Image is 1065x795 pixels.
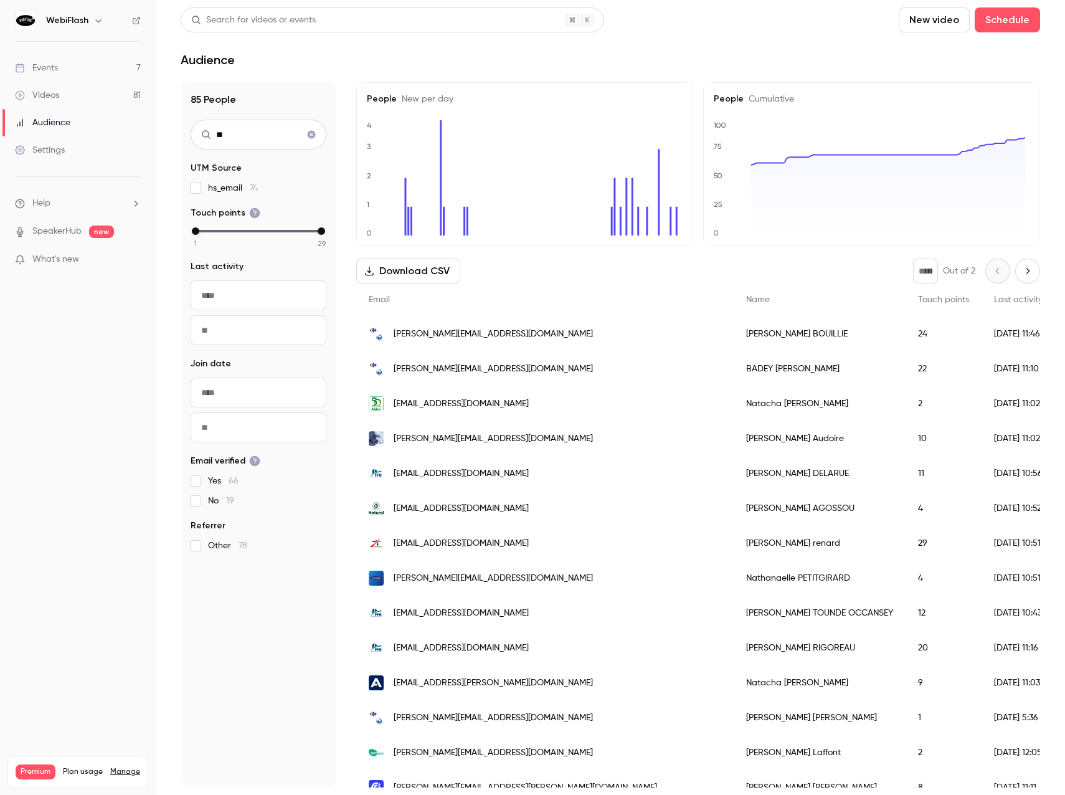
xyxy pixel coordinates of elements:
text: 2 [367,171,371,180]
img: airbus.com [369,675,384,690]
button: New video [899,7,970,32]
span: Join date [191,358,231,370]
div: [PERSON_NAME] RIGOREAU [734,631,906,665]
div: [PERSON_NAME] Audoire [734,421,906,456]
span: [EMAIL_ADDRESS][DOMAIN_NAME] [394,502,529,515]
p: Out of 2 [943,265,975,277]
div: [PERSON_NAME] BOUILLIE [734,317,906,351]
span: [PERSON_NAME][EMAIL_ADDRESS][DOMAIN_NAME] [394,746,593,759]
h5: People [714,93,1029,105]
span: Email [369,295,390,304]
h6: WebiFlash [46,14,88,27]
div: Videos [15,89,59,102]
img: carrier.com [369,571,384,586]
div: Natacha [PERSON_NAME] [734,665,906,700]
span: [PERSON_NAME][EMAIL_ADDRESS][DOMAIN_NAME] [394,328,593,341]
span: Other [208,540,247,552]
span: [EMAIL_ADDRESS][DOMAIN_NAME] [394,642,529,655]
div: Audience [15,117,70,129]
a: SpeakerHub [32,225,82,238]
text: 3 [367,142,371,151]
img: carrefour.com [369,710,384,725]
span: 19 [226,497,234,505]
div: Search for videos or events [191,14,316,27]
h5: People [367,93,683,105]
div: 29 [906,526,982,561]
span: Email verified [191,455,260,467]
div: Nathanaelle PETITGIRARD [734,561,906,596]
img: national.ffbatiment.fr [369,466,384,481]
span: UTM Source [191,162,242,174]
div: 1 [906,700,982,735]
a: Manage [110,767,140,777]
span: Help [32,197,50,210]
span: [PERSON_NAME][EMAIL_ADDRESS][DOMAIN_NAME] [394,572,593,585]
img: national.ffbatiment.fr [369,640,384,655]
div: [PERSON_NAME] DELARUE [734,456,906,491]
button: Download CSV [356,259,460,283]
div: 10 [906,421,982,456]
img: carrefour.com [369,361,384,376]
text: 75 [713,142,722,151]
img: mail.nidec.com [369,396,384,411]
div: 20 [906,631,982,665]
span: New per day [397,95,453,103]
li: help-dropdown-opener [15,197,141,210]
img: national.ffbatiment.fr [369,606,384,621]
span: Name [746,295,770,304]
span: [PERSON_NAME][EMAIL_ADDRESS][DOMAIN_NAME] [394,432,593,445]
img: savoie.cci.fr [369,780,384,795]
text: 1 [366,200,369,209]
span: [EMAIL_ADDRESS][DOMAIN_NAME] [394,397,529,411]
button: Clear search [301,125,321,145]
button: Schedule [975,7,1040,32]
span: Touch points [918,295,969,304]
div: 4 [906,491,982,526]
div: [PERSON_NAME] renard [734,526,906,561]
div: 12 [906,596,982,631]
img: baikowski.com [369,431,384,446]
span: [PERSON_NAME][EMAIL_ADDRESS][DOMAIN_NAME] [394,712,593,725]
span: Plan usage [63,767,103,777]
div: 2 [906,386,982,421]
div: 2 [906,735,982,770]
img: natural-ingredients.fr [369,501,384,516]
text: 0 [366,229,372,237]
div: 11 [906,456,982,491]
span: [PERSON_NAME][EMAIL_ADDRESS][PERSON_NAME][DOMAIN_NAME] [394,781,657,794]
div: Events [15,62,58,74]
span: [EMAIL_ADDRESS][PERSON_NAME][DOMAIN_NAME] [394,677,593,690]
span: [EMAIL_ADDRESS][DOMAIN_NAME] [394,467,529,480]
button: Next page [1015,259,1040,283]
img: franchise.carrefour.com [369,326,384,341]
div: [PERSON_NAME] Laffont [734,735,906,770]
div: BADEY [PERSON_NAME] [734,351,906,386]
span: 29 [318,238,326,249]
h1: Audience [181,52,235,67]
div: Settings [15,144,65,156]
div: Natacha [PERSON_NAME] [734,386,906,421]
div: 22 [906,351,982,386]
span: 66 [229,477,239,485]
div: max [318,227,325,235]
div: 9 [906,665,982,700]
h1: 85 People [191,92,326,107]
span: Cumulative [744,95,794,103]
img: WebiFlash [16,11,35,31]
img: mousquetaires.com [369,536,384,551]
span: [PERSON_NAME][EMAIL_ADDRESS][DOMAIN_NAME] [394,363,593,376]
span: No [208,495,234,507]
img: natrangroupe.com [369,745,384,760]
text: 4 [367,121,372,130]
span: [EMAIL_ADDRESS][DOMAIN_NAME] [394,607,529,620]
text: 100 [713,121,726,130]
span: Touch points [191,207,260,219]
div: min [192,227,199,235]
span: Last activity [994,295,1043,304]
div: 24 [906,317,982,351]
span: hs_email [208,182,258,194]
text: 50 [713,171,722,180]
span: 74 [250,184,258,193]
span: Yes [208,475,239,487]
div: [PERSON_NAME] [PERSON_NAME] [734,700,906,735]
